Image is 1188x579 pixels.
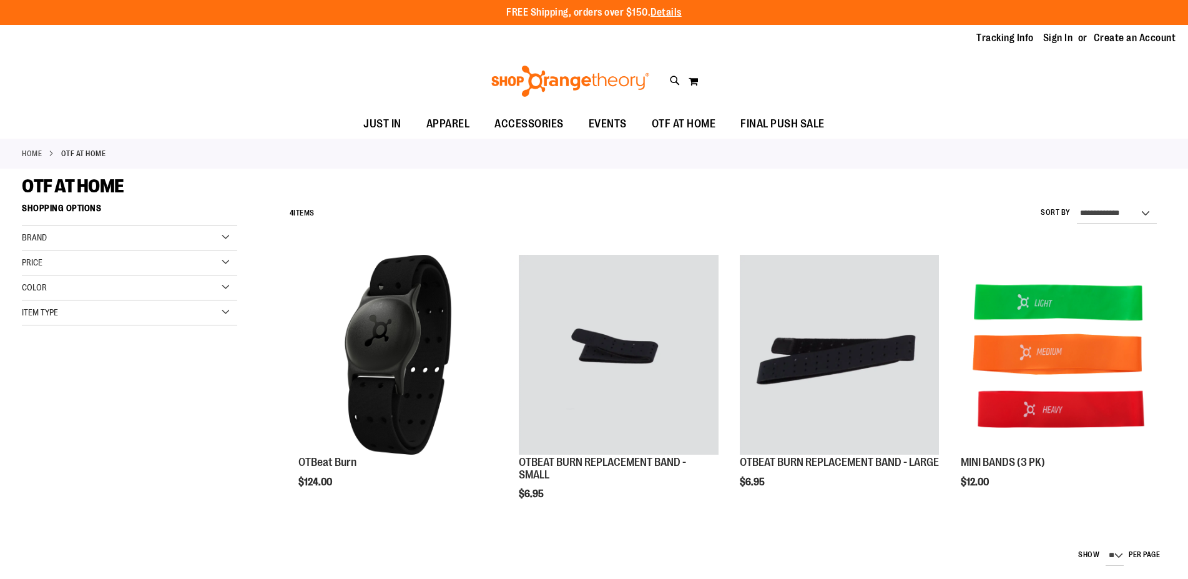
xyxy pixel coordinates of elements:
a: ACCESSORIES [482,110,576,139]
div: product [292,249,504,519]
span: JUST IN [363,110,401,138]
a: EVENTS [576,110,639,139]
img: Main view of OTBeat Burn 6.0-C [298,255,498,454]
a: FINAL PUSH SALE [728,110,837,139]
span: OTF AT HOME [22,176,124,197]
span: Price [22,257,42,267]
a: OTF AT HOME [639,110,729,138]
span: $124.00 [298,477,334,488]
strong: OTF AT HOME [61,148,106,159]
span: APPAREL [426,110,470,138]
span: per page [1129,550,1160,559]
a: Main view of OTBeat Burn 6.0-C [298,255,498,456]
span: FINAL PUSH SALE [740,110,825,138]
a: APPAREL [414,110,483,139]
span: Show [1078,550,1099,559]
select: Show per page [1106,546,1124,566]
a: OTBEAT BURN REPLACEMENT BAND - SMALL [519,255,718,456]
a: Sign In [1043,31,1073,45]
span: OTF AT HOME [652,110,716,138]
p: FREE Shipping, orders over $150. [506,6,682,20]
span: $12.00 [961,477,991,488]
span: Brand [22,232,47,242]
img: Shop Orangetheory [489,66,651,97]
a: OTBEAT BURN REPLACEMENT BAND - LARGE [740,255,939,456]
img: MINI BANDS (3 PK) [961,255,1160,454]
div: product [513,249,724,532]
div: product [734,249,945,519]
img: OTBEAT BURN REPLACEMENT BAND - LARGE [740,255,939,454]
span: EVENTS [589,110,627,138]
a: OTBEAT BURN REPLACEMENT BAND - LARGE [740,456,939,468]
span: Item Type [22,307,58,317]
span: Color [22,282,47,292]
img: OTBEAT BURN REPLACEMENT BAND - SMALL [519,255,718,454]
a: JUST IN [351,110,414,139]
h2: Items [290,204,315,223]
span: $6.95 [740,477,767,488]
strong: Shopping Options [22,197,237,225]
a: MINI BANDS (3 PK) [961,456,1045,468]
a: Details [650,7,682,18]
a: OTBEAT BURN REPLACEMENT BAND - SMALL [519,456,686,481]
div: product [955,249,1166,519]
a: OTBeat Burn [298,456,356,468]
span: $6.95 [519,488,546,500]
span: 4 [290,209,294,217]
span: ACCESSORIES [494,110,564,138]
a: MINI BANDS (3 PK) [961,255,1160,456]
label: Sort By [1041,207,1071,218]
a: Create an Account [1094,31,1176,45]
a: Home [22,148,42,159]
a: Tracking Info [976,31,1034,45]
